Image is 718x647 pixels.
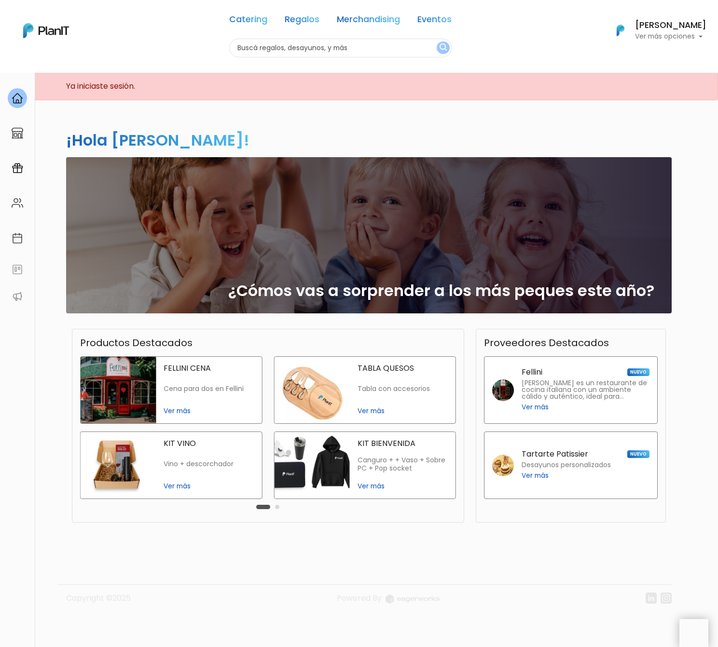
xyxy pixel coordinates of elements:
[358,440,448,447] p: KIT BIENVENIDA
[23,23,69,38] img: PlanIt Logo
[66,129,249,151] h2: ¡Hola [PERSON_NAME]!
[274,357,349,423] img: tabla quesos
[337,593,440,611] a: Powered By
[484,356,658,424] a: Fellini NUEVO [PERSON_NAME] es un restaurante de cocina italiana con un ambiente cálido y auténti...
[635,33,706,40] p: Ver más opciones
[646,593,657,604] img: linkedin-cc7d2dbb1a16aff8e18f147ffe980d30ddd5d9e01409788280e63c91fc390ff4.svg
[635,21,706,30] h6: [PERSON_NAME]
[661,593,672,604] img: instagram-7ba2a2629254302ec2a9470e65da5de918c9f3c9a63008f8abed3140a32961bf.svg
[254,501,282,512] div: Carousel Pagination
[627,450,649,458] span: NUEVO
[522,380,649,400] p: [PERSON_NAME] es un restaurante de cocina italiana con un ambiente cálido y auténtico, ideal para...
[522,450,588,458] p: Tartarte Patissier
[164,385,254,393] p: Cena para dos en Fellini
[337,15,400,27] a: Merchandising
[66,593,131,611] p: Copyright ©2025
[229,15,267,27] a: Catering
[358,385,448,393] p: Tabla con accesorios
[12,93,23,104] img: home-e721727adea9d79c4d83392d1f703f7f8bce08238fde08b1acbfd93340b81755.svg
[80,431,262,499] a: kit vino KIT VINO Vino + descorchador Ver más
[274,356,456,424] a: tabla quesos TABLA QUESOS Tabla con accesorios Ver más
[358,481,448,491] span: Ver más
[164,440,254,447] p: KIT VINO
[627,368,649,376] span: NUEVO
[164,406,254,416] span: Ver más
[81,432,156,499] img: kit vino
[256,505,270,509] button: Carousel Page 1 (Current Slide)
[228,282,654,300] h2: ¿Cómos vas a sorprender a los más peques este año?
[164,364,254,372] p: FELLINI CENA
[484,431,658,499] a: Tartarte Patissier NUEVO Desayunos personalizados Ver más
[337,593,382,604] span: translation missing: es.layouts.footer.powered_by
[417,15,452,27] a: Eventos
[274,432,349,499] img: kit bienvenida
[80,356,262,424] a: fellini cena FELLINI CENA Cena para dos en Fellini Ver más
[610,20,631,41] img: PlanIt Logo
[80,337,193,349] h3: Productos Destacados
[522,402,549,412] span: Ver más
[229,39,452,57] input: Buscá regalos, desayunos, y más
[12,264,23,275] img: feedback-78b5a0c8f98aac82b08bfc38622c3050aee476f2c9584af64705fc4e61158814.svg
[492,379,514,401] img: fellini
[492,455,514,476] img: tartarte patissier
[12,197,23,209] img: people-662611757002400ad9ed0e3c099ab2801c6687ba6c219adb57efc949bc21e19d.svg
[285,15,319,27] a: Regalos
[386,594,440,604] img: logo_eagerworks-044938b0bf012b96b195e05891a56339191180c2d98ce7df62ca656130a436fa.svg
[12,232,23,244] img: calendar-87d922413cdce8b2cf7b7f5f62616a5cf9e4887200fb71536465627b3292af00.svg
[358,364,448,372] p: TABLA QUESOS
[358,406,448,416] span: Ver más
[274,431,456,499] a: kit bienvenida KIT BIENVENIDA Canguro + + Vaso + Sobre PC + Pop socket Ver más
[522,368,542,376] p: Fellini
[522,471,549,481] span: Ver más
[604,18,706,43] button: PlanIt Logo [PERSON_NAME] Ver más opciones
[484,337,609,349] h3: Proveedores Destacados
[164,460,254,468] p: Vino + descorchador
[275,505,279,509] button: Carousel Page 2
[81,357,156,423] img: fellini cena
[164,481,254,491] span: Ver más
[12,162,23,174] img: campaigns-02234683943229c281be62815700db0a1741e53638e28bf9629b52c665b00959.svg
[12,127,23,139] img: marketplace-4ceaa7011d94191e9ded77b95e3339b90024bf715f7c57f8cf31f2d8c509eaba.svg
[12,291,23,302] img: partners-52edf745621dab592f3b2c58e3bca9d71375a7ef29c3b500c9f145b62cc070d4.svg
[440,43,447,53] img: search_button-432b6d5273f82d61273b3651a40e1bd1b912527efae98b1b7a1b2c0702e16a8d.svg
[358,456,448,473] p: Canguro + + Vaso + Sobre PC + Pop socket
[522,462,611,469] p: Desayunos personalizados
